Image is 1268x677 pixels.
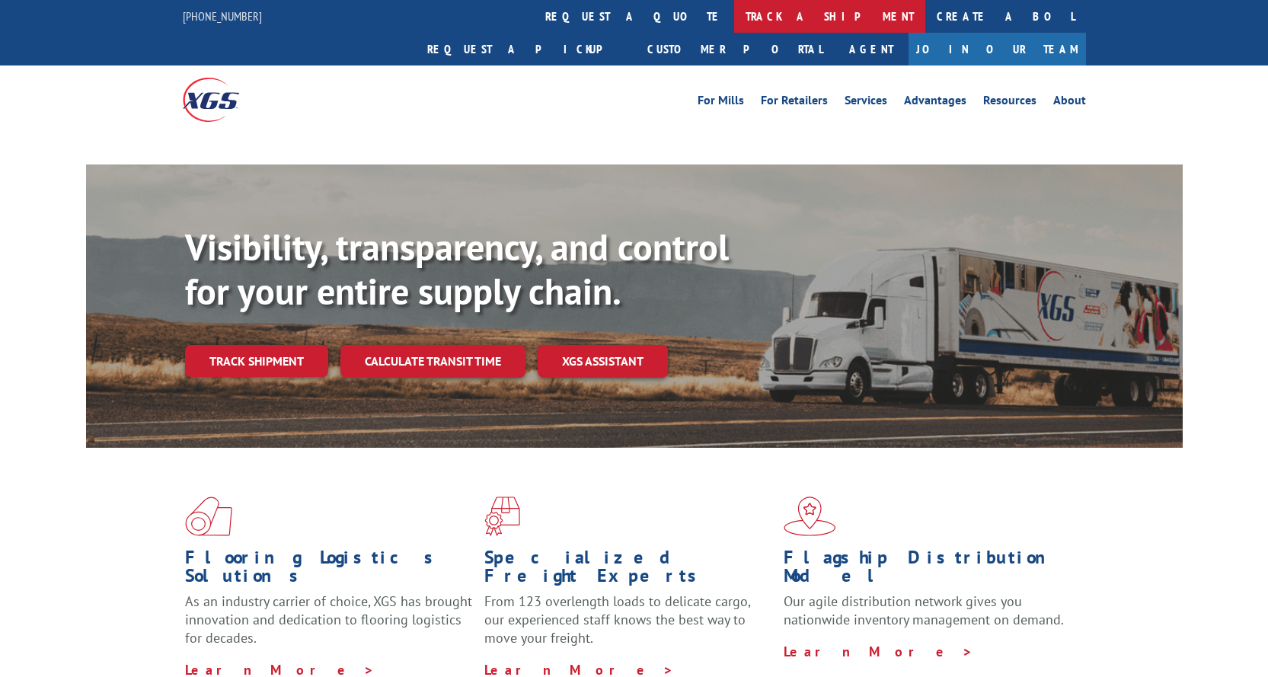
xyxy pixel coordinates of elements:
a: Customer Portal [636,33,834,65]
a: Learn More > [784,643,973,660]
img: xgs-icon-flagship-distribution-model-red [784,497,836,536]
a: Services [845,94,887,111]
a: Resources [983,94,1036,111]
a: Agent [834,33,909,65]
h1: Flagship Distribution Model [784,548,1072,592]
p: From 123 overlength loads to delicate cargo, our experienced staff knows the best way to move you... [484,592,772,660]
a: Request a pickup [416,33,636,65]
a: Advantages [904,94,966,111]
a: For Mills [698,94,744,111]
a: XGS ASSISTANT [538,345,668,378]
a: [PHONE_NUMBER] [183,8,262,24]
img: xgs-icon-total-supply-chain-intelligence-red [185,497,232,536]
img: xgs-icon-focused-on-flooring-red [484,497,520,536]
span: Our agile distribution network gives you nationwide inventory management on demand. [784,592,1064,628]
b: Visibility, transparency, and control for your entire supply chain. [185,223,729,315]
h1: Flooring Logistics Solutions [185,548,473,592]
a: For Retailers [761,94,828,111]
a: Track shipment [185,345,328,377]
a: About [1053,94,1086,111]
a: Join Our Team [909,33,1086,65]
h1: Specialized Freight Experts [484,548,772,592]
span: As an industry carrier of choice, XGS has brought innovation and dedication to flooring logistics... [185,592,472,647]
a: Calculate transit time [340,345,525,378]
